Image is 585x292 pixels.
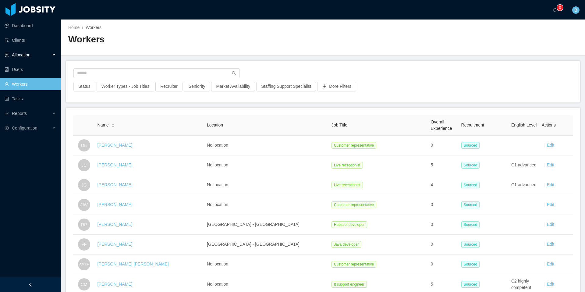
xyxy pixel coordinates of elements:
a: icon: robotUsers [5,63,56,76]
a: Sourced [461,202,482,207]
td: 0 [428,215,459,235]
td: [GEOGRAPHIC_DATA] - [GEOGRAPHIC_DATA] [204,235,329,255]
i: icon: caret-up [111,123,115,125]
a: icon: pie-chartDashboard [5,20,56,32]
a: Sourced [461,282,482,287]
td: 4 [428,175,459,195]
span: JAV [80,199,88,211]
span: Sourced [461,221,480,228]
td: 0 [428,255,459,274]
a: [PERSON_NAME] [97,242,133,247]
span: Job Title [331,123,347,127]
sup: 0 [557,5,563,11]
a: Edit [547,182,554,187]
td: 0 [428,235,459,255]
a: Sourced [461,182,482,187]
button: Status [73,82,95,91]
a: Sourced [461,143,482,148]
a: Sourced [461,162,482,167]
button: Staffing Support Specialist [256,82,316,91]
button: Seniority [184,82,210,91]
span: Sourced [461,201,480,208]
td: 0 [428,136,459,155]
a: [PERSON_NAME] [97,202,133,207]
i: icon: bell [553,8,557,12]
a: [PERSON_NAME] [PERSON_NAME] [97,262,169,266]
td: 0 [428,195,459,215]
i: icon: search [232,71,236,75]
a: icon: auditClients [5,34,56,46]
span: DE [81,139,87,151]
span: English Level [511,123,537,127]
span: CM [81,278,87,290]
i: icon: line-chart [5,111,9,116]
span: JG [81,179,87,191]
span: Sourced [461,281,480,288]
i: icon: setting [5,126,9,130]
td: No location [204,255,329,274]
span: Configuration [12,126,37,130]
span: Customer representative [331,201,376,208]
a: Sourced [461,222,482,227]
span: Reports [12,111,27,116]
td: No location [204,175,329,195]
button: Recruiter [155,82,183,91]
a: [PERSON_NAME] [97,143,133,148]
span: B [574,6,577,14]
span: Sourced [461,162,480,169]
a: Sourced [461,262,482,266]
td: No location [204,136,329,155]
a: Edit [547,202,554,207]
a: [PERSON_NAME] [97,222,133,227]
a: Edit [547,222,554,227]
a: Edit [547,282,554,287]
span: Java developer [331,241,361,248]
a: [PERSON_NAME] [97,182,133,187]
i: icon: caret-down [111,125,115,127]
span: Live receptionist [331,162,363,169]
span: Live receptionist [331,182,363,188]
a: Home [68,25,80,30]
td: 5 [428,155,459,175]
span: Sourced [461,261,480,268]
span: Workers [86,25,101,30]
a: icon: profileTasks [5,93,56,105]
td: C1 advanced [509,155,539,175]
a: Sourced [461,242,482,247]
a: [PERSON_NAME] [97,162,133,167]
span: Customer representative [331,261,376,268]
a: Edit [547,262,554,266]
td: [GEOGRAPHIC_DATA] - [GEOGRAPHIC_DATA] [204,215,329,235]
span: Recruitment [461,123,484,127]
span: Sourced [461,241,480,248]
i: icon: solution [5,53,9,57]
a: Edit [547,162,554,167]
button: Market Availability [211,82,255,91]
span: Location [207,123,223,127]
span: It support engineer [331,281,367,288]
button: Worker Types - Job Titles [97,82,154,91]
span: Allocation [12,52,30,57]
span: Overall Experience [431,119,452,131]
h2: Workers [68,33,323,46]
span: Actions [542,123,556,127]
span: Sourced [461,142,480,149]
span: Sourced [461,182,480,188]
span: Customer representative [331,142,376,149]
span: JC [81,159,87,171]
span: Hubspot developer [331,221,367,228]
span: AMTF [79,259,89,269]
span: Name [97,122,109,128]
td: No location [204,155,329,175]
td: No location [204,195,329,215]
div: Sort [111,123,115,127]
button: icon: plusMore Filters [317,82,356,91]
a: icon: userWorkers [5,78,56,90]
a: [PERSON_NAME] [97,282,133,287]
span: / [82,25,83,30]
td: C1 advanced [509,175,539,195]
a: Edit [547,143,554,148]
span: FF [81,238,87,251]
span: RP [81,219,87,231]
a: Edit [547,242,554,247]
